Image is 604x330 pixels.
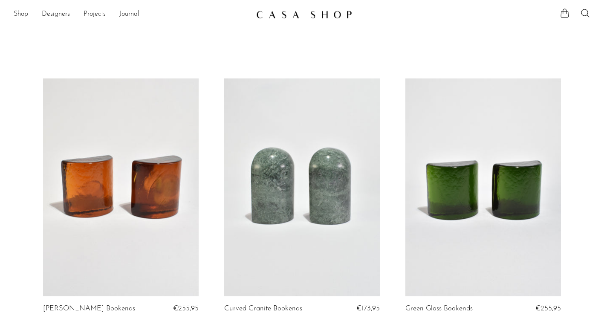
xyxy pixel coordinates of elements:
[84,9,106,20] a: Projects
[42,9,70,20] a: Designers
[535,305,561,312] span: €255,95
[356,305,380,312] span: €173,95
[173,305,199,312] span: €255,95
[224,305,302,313] a: Curved Granite Bookends
[119,9,139,20] a: Journal
[14,9,28,20] a: Shop
[14,7,249,22] ul: NEW HEADER MENU
[405,305,473,313] a: Green Glass Bookends
[14,7,249,22] nav: Desktop navigation
[43,305,135,313] a: [PERSON_NAME] Bookends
